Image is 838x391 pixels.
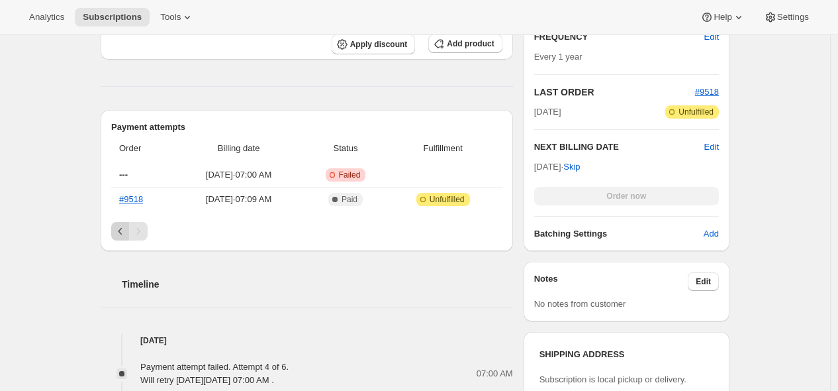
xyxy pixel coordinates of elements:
span: Apply discount [350,39,408,50]
button: Previous [111,222,130,241]
button: Edit [688,272,719,291]
span: No notes from customer [534,299,626,309]
button: Apply discount [332,34,416,54]
span: Fulfillment [392,142,494,155]
span: Every 1 year [534,52,582,62]
h3: Notes [534,272,688,291]
span: Help [714,12,731,23]
span: Edit [696,276,711,287]
h6: Batching Settings [534,227,704,241]
span: Billing date [178,142,299,155]
th: Order [111,134,174,163]
h2: NEXT BILLING DATE [534,140,704,154]
h2: FREQUENCY [534,30,704,44]
h2: Payment attempts [111,121,502,134]
span: Edit [704,30,719,44]
span: Add product [447,38,494,49]
a: #9518 [695,87,719,97]
button: Edit [704,140,719,154]
button: Tools [152,8,202,27]
button: Help [692,8,753,27]
span: [DATE] · 07:09 AM [178,193,299,206]
span: 07:00 AM [477,367,513,380]
h2: Timeline [122,278,513,291]
span: --- [119,170,128,180]
span: Subscription is local pickup or delivery. [539,374,686,384]
span: Failed [339,170,361,180]
span: Settings [777,12,809,23]
span: [DATE] [534,105,561,119]
button: Settings [756,8,817,27]
button: Skip [555,156,588,178]
span: Subscriptions [83,12,142,23]
span: Unfulfilled [430,194,465,205]
span: Unfulfilled [678,107,714,117]
span: [DATE] · 07:00 AM [178,168,299,182]
h3: SHIPPING ADDRESS [539,348,714,361]
div: Payment attempt failed. Attempt 4 of 6. Will retry [DATE][DATE] 07:00 AM . [140,361,289,387]
span: Paid [342,194,357,205]
button: Add product [428,34,502,53]
button: Subscriptions [75,8,150,27]
button: #9518 [695,85,719,99]
span: Add [704,227,719,241]
span: Analytics [29,12,64,23]
button: Analytics [21,8,72,27]
button: Add [696,223,727,245]
span: [DATE] · [534,162,581,172]
nav: Pagination [111,222,502,241]
h4: [DATE] [101,334,513,347]
a: #9518 [119,194,143,204]
span: Status [307,142,383,155]
span: Tools [160,12,181,23]
h2: LAST ORDER [534,85,695,99]
span: Skip [563,160,580,174]
button: Edit [696,27,727,48]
